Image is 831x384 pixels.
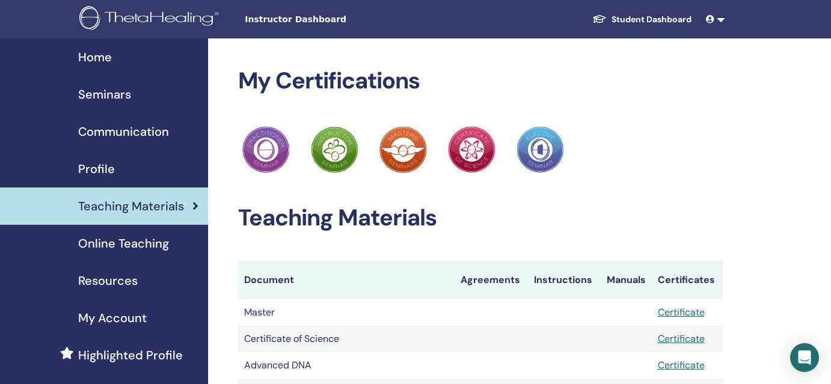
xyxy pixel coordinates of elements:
[455,261,529,299] th: Agreements
[78,85,131,103] span: Seminars
[242,126,289,173] img: Practitioner
[78,48,112,66] span: Home
[658,306,705,318] a: Certificate
[78,197,184,215] span: Teaching Materials
[652,261,723,299] th: Certificates
[238,204,723,232] h2: Teaching Materials
[78,346,183,364] span: Highlighted Profile
[311,126,358,173] img: Practitioner
[658,359,705,371] a: Certificate
[658,332,705,345] a: Certificate
[528,261,601,299] th: Instructions
[78,160,115,178] span: Profile
[238,261,455,299] th: Document
[238,67,723,95] h2: My Certifications
[78,234,169,252] span: Online Teaching
[583,8,701,31] a: Student Dashboard
[78,123,169,141] span: Communication
[78,309,147,327] span: My Account
[601,261,652,299] th: Manuals
[592,14,607,24] img: graduation-cap-white.svg
[790,343,819,372] div: Open Intercom Messenger
[245,13,425,26] span: Instructor Dashboard
[379,126,426,173] img: Practitioner
[78,272,138,290] span: Resources
[238,326,455,352] td: Certificate of Science
[238,299,455,326] td: Master
[517,126,563,173] img: Practitioner
[79,6,223,33] img: logo.png
[448,126,495,173] img: Practitioner
[238,352,455,379] td: Advanced DNA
